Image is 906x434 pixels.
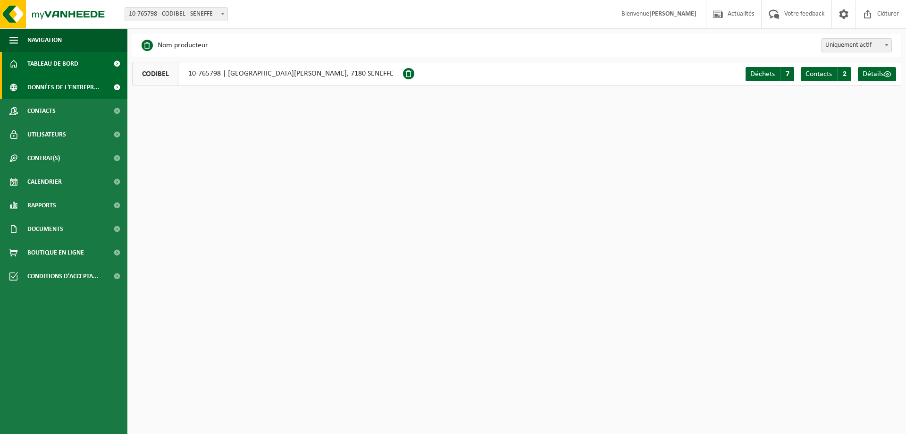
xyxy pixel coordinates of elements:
[821,38,892,52] span: Uniquement actif
[863,70,884,78] span: Détails
[27,28,62,52] span: Navigation
[133,62,179,85] span: CODIBEL
[142,38,208,52] li: Nom producteur
[649,10,696,17] strong: [PERSON_NAME]
[125,7,228,21] span: 10-765798 - CODIBEL - SENEFFE
[805,70,832,78] span: Contacts
[27,52,78,76] span: Tableau de bord
[858,67,896,81] a: Détails
[125,8,227,21] span: 10-765798 - CODIBEL - SENEFFE
[746,67,794,81] a: Déchets 7
[801,67,851,81] a: Contacts 2
[27,241,84,264] span: Boutique en ligne
[132,62,403,85] div: 10-765798 | [GEOGRAPHIC_DATA][PERSON_NAME], 7180 SENEFFE
[27,194,56,217] span: Rapports
[27,76,100,99] span: Données de l'entrepr...
[780,67,794,81] span: 7
[27,264,99,288] span: Conditions d'accepta...
[27,123,66,146] span: Utilisateurs
[822,39,891,52] span: Uniquement actif
[27,99,56,123] span: Contacts
[837,67,851,81] span: 2
[27,170,62,194] span: Calendrier
[27,146,60,170] span: Contrat(s)
[750,70,775,78] span: Déchets
[27,217,63,241] span: Documents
